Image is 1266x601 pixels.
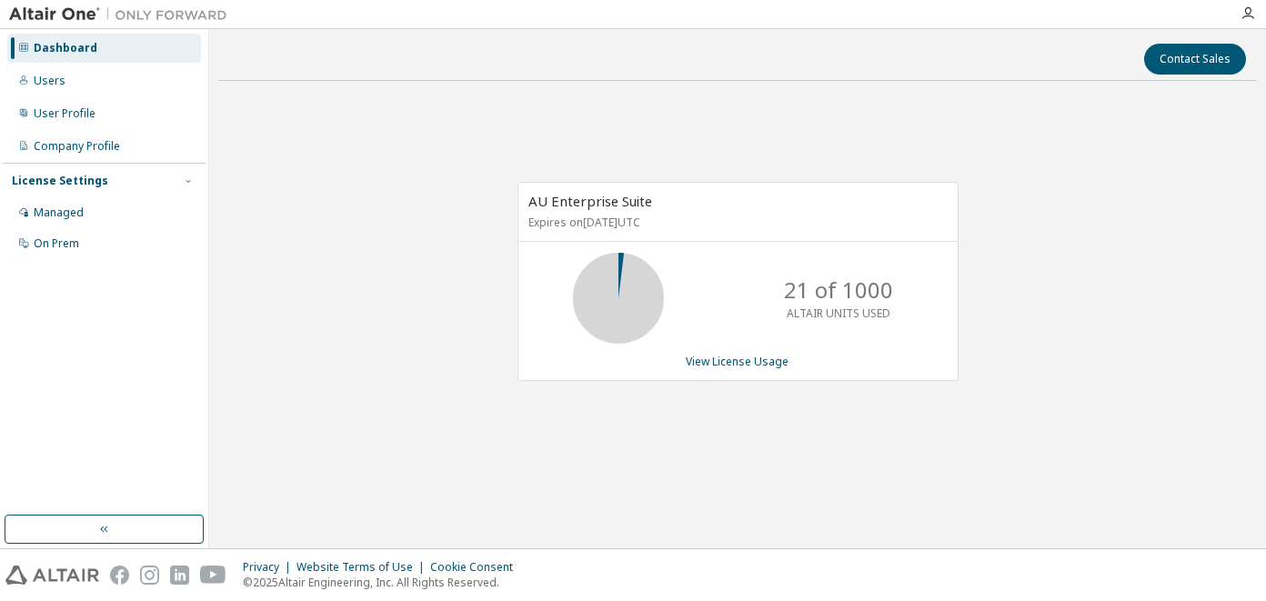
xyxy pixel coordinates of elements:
img: youtube.svg [200,566,226,585]
div: Managed [34,205,84,220]
img: Altair One [9,5,236,24]
p: 21 of 1000 [784,275,893,306]
div: Dashboard [34,41,97,55]
p: © 2025 Altair Engineering, Inc. All Rights Reserved. [243,575,524,590]
div: On Prem [34,236,79,251]
a: View License Usage [687,354,789,369]
img: altair_logo.svg [5,566,99,585]
div: Company Profile [34,139,120,154]
p: Expires on [DATE] UTC [529,215,942,230]
div: Users [34,74,65,88]
div: Privacy [243,560,296,575]
p: ALTAIR UNITS USED [787,306,890,321]
img: facebook.svg [110,566,129,585]
div: Website Terms of Use [296,560,430,575]
div: User Profile [34,106,95,121]
button: Contact Sales [1144,44,1246,75]
span: AU Enterprise Suite [529,192,653,210]
img: instagram.svg [140,566,159,585]
div: Cookie Consent [430,560,524,575]
div: License Settings [12,174,108,188]
img: linkedin.svg [170,566,189,585]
